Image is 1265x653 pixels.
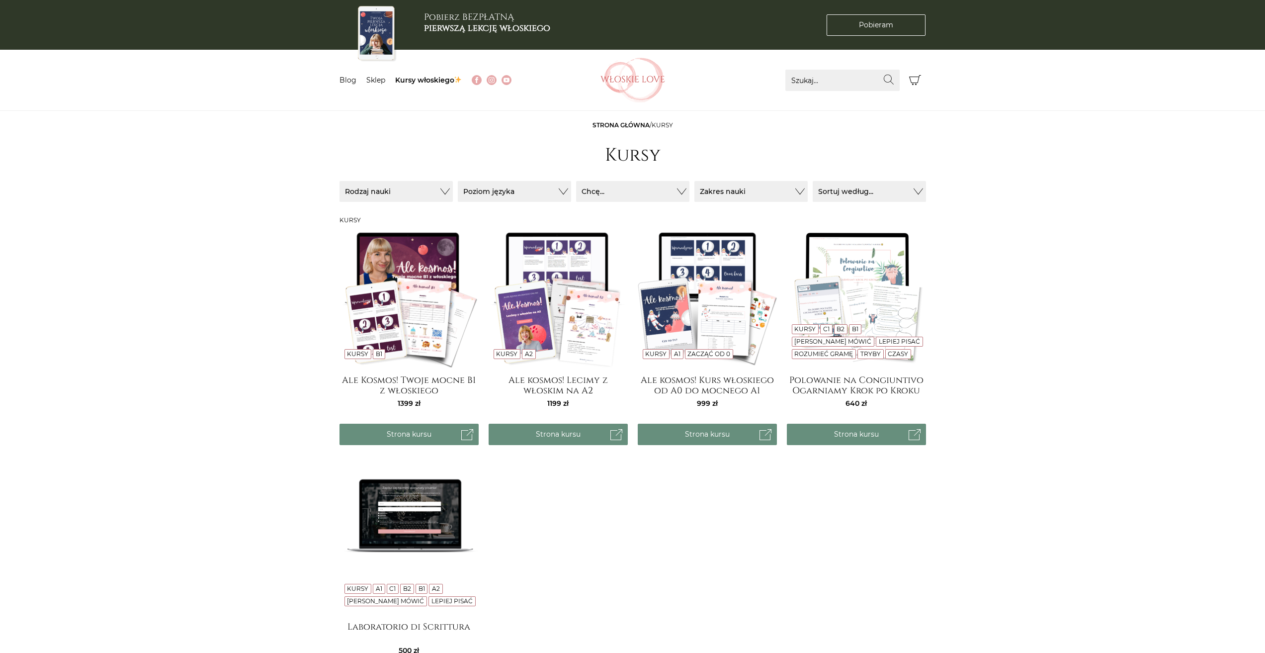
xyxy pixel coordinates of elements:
img: ✨ [454,76,461,83]
button: Chcę... [576,181,689,202]
input: Szukaj... [785,70,900,91]
a: C1 [389,585,396,592]
a: Rozumieć gramę [794,350,853,358]
a: Tryby [860,350,881,358]
button: Rodzaj nauki [339,181,453,202]
a: Laboratorio di Scrittura [339,622,479,642]
a: A2 [432,585,440,592]
a: [PERSON_NAME] mówić [794,338,871,345]
span: Kursy [652,121,673,129]
img: Włoskielove [600,58,665,102]
a: Czasy [888,350,908,358]
button: Zakres nauki [694,181,808,202]
a: Sklep [366,76,385,85]
a: Kursy [347,350,368,358]
span: Pobieram [859,20,893,30]
a: Lepiej pisać [431,597,473,605]
a: Strona kursu [489,424,628,445]
a: Blog [339,76,356,85]
button: Poziom języka [458,181,571,202]
a: Strona główna [592,121,650,129]
a: [PERSON_NAME] mówić [347,597,424,605]
a: B1 [376,350,382,358]
a: Ale Kosmos! Twoje mocne B1 z włoskiego [339,375,479,395]
span: 1399 [398,399,421,408]
span: 1199 [547,399,569,408]
button: Sortuj według... [813,181,926,202]
h1: Kursy [605,145,661,166]
a: Ale kosmos! Kurs włoskiego od A0 do mocnego A1 [638,375,777,395]
a: Lepiej pisać [879,338,920,345]
a: Kursy [496,350,517,358]
a: C1 [823,325,830,333]
a: Ale kosmos! Lecimy z włoskim na A2 [489,375,628,395]
a: A1 [674,350,680,358]
a: A2 [525,350,533,358]
a: Kursy włoskiego [395,76,462,85]
a: A1 [376,585,382,592]
h3: Pobierz BEZPŁATNĄ [424,12,550,33]
a: B2 [403,585,411,592]
span: 999 [697,399,718,408]
span: 640 [845,399,867,408]
a: B1 [852,325,858,333]
a: Strona kursu [787,424,926,445]
a: Zacząć od 0 [687,350,730,358]
span: / [592,121,673,129]
a: Kursy [347,585,368,592]
a: B2 [837,325,844,333]
h3: Kursy [339,217,926,224]
button: Koszyk [905,70,926,91]
a: Pobieram [827,14,926,36]
a: Kursy [645,350,667,358]
a: Kursy [794,325,816,333]
a: Strona kursu [339,424,479,445]
a: B1 [419,585,425,592]
a: Strona kursu [638,424,777,445]
a: Polowanie na Congiuntivo Ogarniamy Krok po Kroku [787,375,926,395]
b: pierwszą lekcję włoskiego [424,22,550,34]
